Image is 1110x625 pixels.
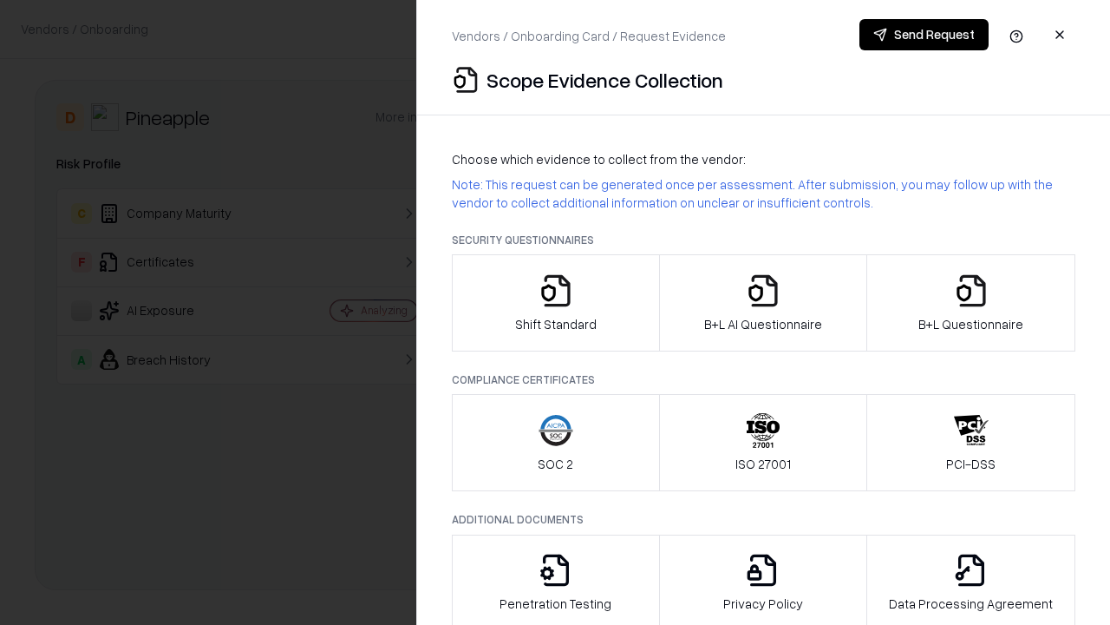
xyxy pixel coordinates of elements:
button: ISO 27001 [659,394,868,491]
p: Penetration Testing [499,595,611,613]
p: PCI-DSS [946,455,996,473]
p: SOC 2 [538,455,573,473]
p: Vendors / Onboarding Card / Request Evidence [452,27,726,45]
p: Data Processing Agreement [889,595,1053,613]
button: SOC 2 [452,394,660,491]
button: PCI-DSS [866,394,1075,491]
p: ISO 27001 [735,455,791,473]
p: Privacy Policy [723,595,803,613]
p: Additional Documents [452,512,1075,527]
button: Shift Standard [452,254,660,352]
p: Shift Standard [515,315,597,333]
button: B+L Questionnaire [866,254,1075,352]
p: B+L Questionnaire [918,315,1023,333]
button: B+L AI Questionnaire [659,254,868,352]
p: B+L AI Questionnaire [704,315,822,333]
button: Send Request [859,19,989,50]
p: Note: This request can be generated once per assessment. After submission, you may follow up with... [452,175,1075,212]
p: Security Questionnaires [452,233,1075,247]
p: Choose which evidence to collect from the vendor: [452,150,1075,168]
p: Compliance Certificates [452,372,1075,387]
p: Scope Evidence Collection [486,66,723,94]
